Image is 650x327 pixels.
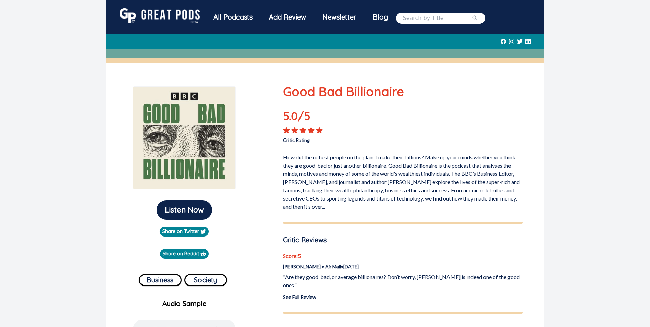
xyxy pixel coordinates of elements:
[139,271,182,286] a: Business
[283,273,523,289] p: "Are they good, bad, or average billionaires? Don’t worry, [PERSON_NAME] is indeed one of the goo...
[283,294,316,300] a: See Full Review
[160,227,209,237] a: Share on Twitter
[403,14,471,22] input: Search by Title
[314,8,365,28] a: Newsletter
[139,274,182,286] button: Business
[283,82,523,101] p: Good Bad Billionaire
[157,200,212,220] button: Listen Now
[283,263,523,270] p: [PERSON_NAME] • Air Mail • [DATE]
[184,274,227,286] button: Society
[261,8,314,26] a: Add Review
[283,108,331,127] p: 5.0 /5
[283,150,523,211] p: How did the richest people on the planet make their billions? Make up your minds whether you thin...
[205,8,261,26] div: All Podcasts
[184,271,227,286] a: Society
[283,134,403,144] p: Critic Rating
[133,86,236,189] img: Good Bad Billionaire
[120,8,200,23] img: GreatPods
[314,8,365,26] div: Newsletter
[365,8,396,26] a: Blog
[111,299,258,309] p: Audio Sample
[205,8,261,28] a: All Podcasts
[160,249,209,259] a: Share on Reddit
[283,235,523,245] p: Critic Reviews
[283,252,523,260] p: Score: 5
